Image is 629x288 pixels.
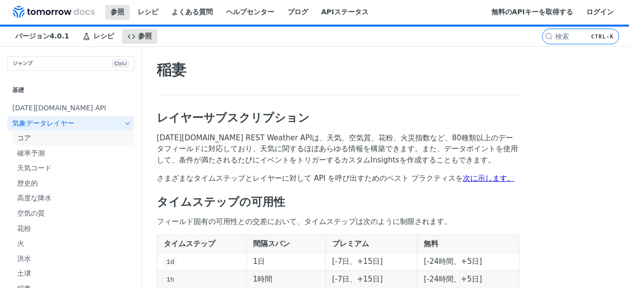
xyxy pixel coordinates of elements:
[17,194,52,202] font: 高度な降水
[491,8,573,16] font: 無料のAPIキーを取得する
[332,275,383,284] font: [-7日、+15日]
[12,222,134,236] a: 花粉
[12,146,134,161] a: 確率予測
[157,111,310,124] font: レイヤーサブスクリプション
[157,61,186,78] font: 稲妻
[166,276,174,284] span: 1h
[114,61,127,66] font: Ctrl-/
[157,133,518,164] font: [DATE][DOMAIN_NAME] REST Weather APIは、天気、空気質、花粉、火災指数など、80種類以上のデータフィールドに対応しており、天気に関するほぼあらゆる情報を構築でき...
[17,179,38,187] font: 歴史的
[12,236,134,251] a: 火
[424,257,482,266] font: [-24時間、+5日]
[12,161,134,176] a: 天気コード
[424,239,438,248] font: 無料
[17,149,45,157] font: 確率予測
[332,257,383,266] font: [-7日、+15日]
[424,275,482,284] font: [-24時間、+5日]
[12,191,134,206] a: 高度な降水
[282,5,314,20] a: ブログ
[17,255,31,262] font: 洪水
[253,275,273,284] font: 1時間
[7,116,134,131] a: 気象データレイヤーHide subpages for Weather Data Layers
[15,32,69,40] font: バージョン4.0.1
[12,266,134,281] a: 土壌
[77,29,119,44] a: レシピ
[17,269,31,277] font: 土壌
[132,5,164,20] a: レシピ
[486,5,578,20] a: 無料のAPIキーを取得する
[287,8,308,16] font: ブログ
[581,5,619,20] a: ログイン
[316,5,374,20] a: APIステータス
[166,258,174,266] span: 1d
[332,239,369,248] font: プレミアム
[12,131,134,146] a: コア
[221,5,280,20] a: ヘルプセンター
[157,174,463,183] font: さまざまなタイムステップとレイヤーに対して API を呼び出すためのベスト プラクティスを
[164,239,215,248] font: タイムステップ
[17,224,31,232] font: 花粉
[138,8,158,16] font: レシピ
[253,257,265,266] font: 1日
[321,8,369,16] font: APIステータス
[13,6,95,18] img: Tomorrow.io 天気 API ドキュメント
[589,32,616,41] kbd: CTRL-K
[17,134,31,142] font: コア
[17,239,24,247] font: 火
[122,29,157,44] a: 参照
[12,104,106,112] font: [DATE][DOMAIN_NAME] API
[17,164,52,172] font: 天気コード
[226,8,274,16] font: ヘルプセンター
[166,5,218,20] a: よくある質問
[12,119,74,127] font: 気象データレイヤー
[545,32,553,40] svg: 検索
[12,87,24,94] font: 基礎
[463,174,515,183] a: 次に示します。
[172,8,213,16] font: よくある質問
[13,61,32,66] font: ジャンプ
[7,101,134,116] a: [DATE][DOMAIN_NAME] API
[12,206,134,221] a: 空気の質
[138,32,152,40] font: 参照
[157,217,452,226] font: フィールド固有の可用性との交差において、タイムステップは次のように制限されます。
[17,209,45,217] font: 空気の質
[157,195,285,208] font: タイムステップの可用性
[7,56,134,71] button: ジャンプCtrl-/
[253,239,290,248] font: 間隔スパン
[124,120,132,128] button: Hide subpages for Weather Data Layers
[12,252,134,266] a: 洪水
[12,176,134,191] a: 歴史的
[93,32,114,40] font: レシピ
[105,5,130,20] a: 参照
[586,8,614,16] font: ログイン
[111,8,124,16] font: 参照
